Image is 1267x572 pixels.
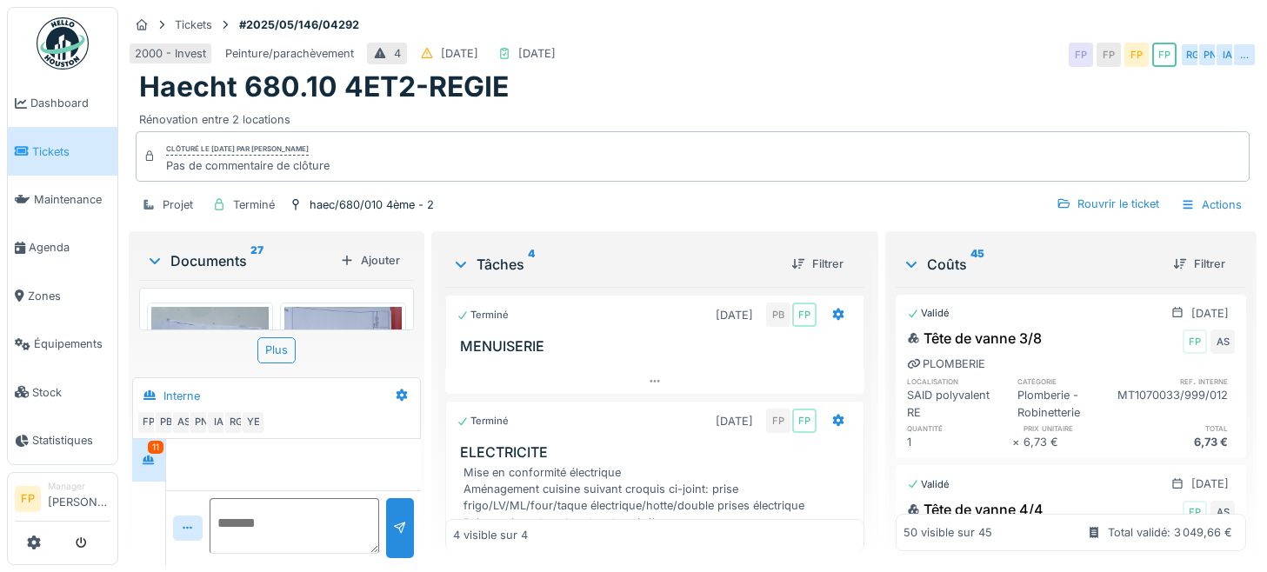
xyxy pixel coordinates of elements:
div: Terminé [457,308,509,323]
sup: 45 [970,254,984,275]
div: PB [766,303,790,327]
span: Stock [32,384,110,401]
div: Tête de vanne 4/4 [907,499,1044,520]
div: 11 [148,441,163,454]
span: Zones [28,288,110,304]
div: [DATE] [518,45,556,62]
div: FP [1097,43,1121,67]
div: Validé [907,477,950,492]
li: FP [15,486,41,512]
div: AS [1210,501,1235,525]
a: Stock [8,368,117,416]
h6: ref. interne [1117,376,1235,387]
div: Ajouter [333,249,407,272]
div: [DATE] [716,307,753,323]
div: Tickets [175,17,212,33]
div: Interne [163,388,200,404]
strong: #2025/05/146/04292 [232,17,366,33]
a: Dashboard [8,79,117,127]
div: FP [1124,43,1149,67]
h6: catégorie [1017,376,1117,387]
div: PN [1197,43,1222,67]
div: FP [1183,329,1207,354]
div: SAID polyvalent RE [907,387,1007,420]
div: Tête de vanne 3/8 [907,328,1042,349]
div: Projet [163,196,193,213]
div: PN [189,410,213,435]
div: Tâches [452,254,777,275]
div: 4 visible sur 4 [453,527,528,543]
div: MT1070033/999/012 [1117,387,1235,420]
a: Agenda [8,223,117,271]
li: [PERSON_NAME] [48,480,110,517]
div: Clôturé le [DATE] par [PERSON_NAME] [166,143,309,156]
div: Rénovation entre 2 locations [139,104,1246,128]
div: haec/680/010 4ème - 2 [310,196,434,213]
div: Total validé: 3 049,66 € [1108,524,1232,541]
div: PLOMBERIE [907,356,985,372]
div: FP [1152,43,1177,67]
div: … [1232,43,1257,67]
a: Zones [8,272,117,320]
div: Plus [257,337,296,362]
a: Équipements [8,320,117,368]
div: IA [1215,43,1239,67]
div: Terminé [457,414,509,429]
div: RG [1180,43,1204,67]
h6: localisation [907,376,1007,387]
div: Pas de commentaire de clôture [166,157,330,174]
div: Peinture/parachèvement [225,45,354,62]
h3: ELECTRICITE [460,444,857,461]
sup: 4 [528,254,535,275]
div: [DATE] [716,413,753,429]
div: 2000 - Invest [135,45,206,62]
span: Maintenance [34,191,110,208]
span: Dashboard [30,95,110,111]
div: Manager [48,480,110,493]
div: Coûts [903,254,1159,275]
div: Filtrer [784,252,850,276]
div: Documents [146,250,333,271]
div: AS [171,410,196,435]
div: AS [1210,329,1235,354]
div: 6,73 € [1130,434,1235,450]
div: FP [792,303,817,327]
span: Agenda [29,239,110,256]
div: RG [223,410,248,435]
a: Statistiques [8,416,117,464]
div: FP [766,409,790,433]
div: YE [241,410,265,435]
span: Tickets [32,143,110,160]
div: [DATE] [1191,476,1229,492]
h6: prix unitaire [1024,422,1129,434]
h6: total [1130,422,1235,434]
div: 50 visible sur 45 [904,524,992,541]
div: × [1012,434,1024,450]
div: 4 [394,45,401,62]
h6: quantité [907,422,1012,434]
div: FP [792,409,817,433]
span: Équipements [34,336,110,352]
img: smad43p4wlcd4i4cao0ras62muui [284,307,402,463]
span: Statistiques [32,432,110,449]
sup: 27 [250,250,263,271]
a: FP Manager[PERSON_NAME] [15,480,110,522]
a: Tickets [8,127,117,175]
div: Plomberie - Robinetterie [1017,387,1117,420]
div: [DATE] [441,45,478,62]
div: Validé [907,306,950,321]
img: Badge_color-CXgf-gQk.svg [37,17,89,70]
div: FP [1183,501,1207,525]
img: q00pilqh5ghugmebl14k7n9as8a5 [151,307,269,463]
h3: MENUISERIE [460,338,857,355]
div: FP [1069,43,1093,67]
div: IA [206,410,230,435]
div: Filtrer [1166,252,1232,276]
div: Actions [1173,192,1250,217]
a: Maintenance [8,176,117,223]
div: 1 [907,434,1012,450]
h1: Haecht 680.10 4ET2-REGIE [139,70,509,103]
div: PB [154,410,178,435]
div: 6,73 € [1024,434,1129,450]
div: Rouvrir le ticket [1050,192,1166,216]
